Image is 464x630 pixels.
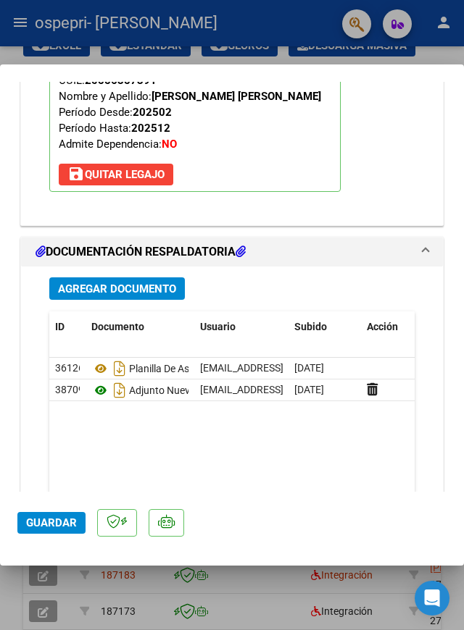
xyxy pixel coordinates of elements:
[200,362,446,374] span: [EMAIL_ADDRESS][DOMAIN_NAME] - [PERSON_NAME]
[91,321,144,332] span: Documento
[21,266,443,586] div: DOCUMENTACIÓN RESPALDATORIA
[58,282,176,295] span: Agregar Documento
[415,581,449,616] div: Open Intercom Messenger
[289,311,361,343] datatable-header-cell: Subido
[200,384,446,395] span: [EMAIL_ADDRESS][DOMAIN_NAME] - [PERSON_NAME]
[36,243,246,261] h1: DOCUMENTACIÓN RESPALDATORIA
[133,106,172,119] strong: 202502
[59,74,321,151] span: CUIL: Nombre y Apellido: Período Desde: Período Hasta: Admite Dependencia:
[67,168,165,181] span: Quitar Legajo
[55,362,84,374] span: 36126
[294,321,327,332] span: Subido
[49,311,86,343] datatable-header-cell: ID
[21,238,443,266] mat-expansion-panel-header: DOCUMENTACIÓN RESPALDATORIA
[17,512,86,534] button: Guardar
[55,321,65,332] span: ID
[110,379,129,402] i: Descargar documento
[200,321,236,332] span: Usuario
[152,90,321,103] strong: [PERSON_NAME] [PERSON_NAME]
[49,20,341,192] p: Legajo preaprobado para Período de Prestación:
[367,321,398,332] span: Acción
[110,357,129,380] i: Descargar documento
[294,362,324,374] span: [DATE]
[294,384,324,395] span: [DATE]
[131,122,170,135] strong: 202512
[361,311,434,343] datatable-header-cell: Acción
[67,165,85,182] mat-icon: save
[194,311,289,343] datatable-header-cell: Usuario
[26,516,77,529] span: Guardar
[49,277,185,300] button: Agregar Documento
[91,363,367,374] span: Planilla De Asistencia, Correspondiente Al Mes [DATE]
[86,311,194,343] datatable-header-cell: Documento
[162,138,177,151] strong: NO
[59,164,173,185] button: Quitar Legajo
[91,385,273,396] span: Adjunto Nuevamente La Planilla
[55,384,84,395] span: 38709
